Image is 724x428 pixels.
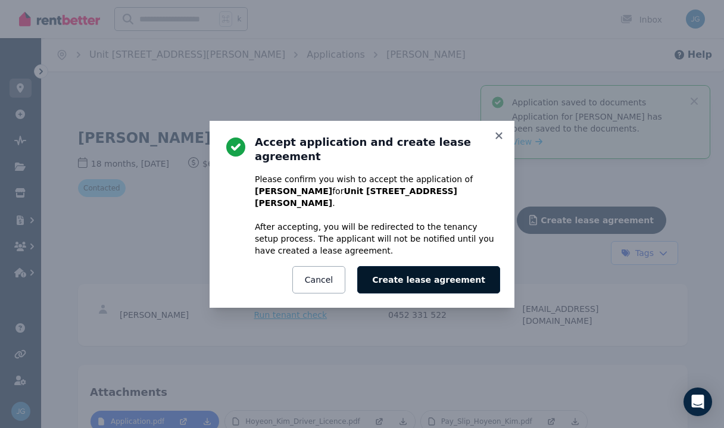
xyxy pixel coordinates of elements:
[255,173,500,257] p: Please confirm you wish to accept the application of for . After accepting, you will be redirecte...
[255,186,332,196] b: [PERSON_NAME]
[684,388,712,416] div: Open Intercom Messenger
[357,266,500,293] button: Create lease agreement
[292,266,345,293] button: Cancel
[255,135,500,164] h3: Accept application and create lease agreement
[255,186,457,208] b: Unit [STREET_ADDRESS][PERSON_NAME]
